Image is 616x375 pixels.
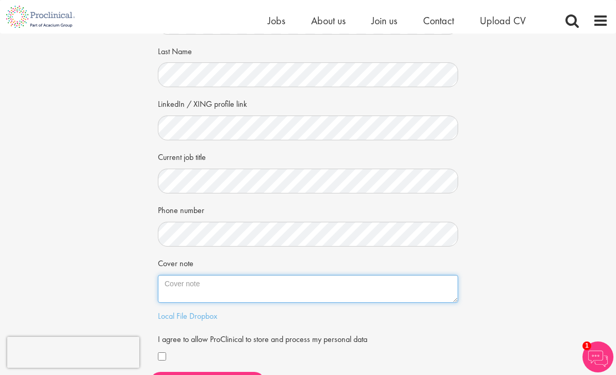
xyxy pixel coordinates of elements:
[158,95,247,110] label: LinkedIn / XING profile link
[371,14,397,27] a: Join us
[158,330,367,346] label: I agree to allow ProClinical to store and process my personal data
[311,14,346,27] a: About us
[480,14,526,27] a: Upload CV
[582,341,591,350] span: 1
[158,148,206,164] label: Current job title
[158,254,193,270] label: Cover note
[423,14,454,27] a: Contact
[158,201,204,217] label: Phone number
[268,14,285,27] a: Jobs
[582,341,613,372] img: Chatbot
[158,42,192,58] label: Last Name
[7,337,139,368] iframe: reCAPTCHA
[158,311,187,321] a: Local File
[189,311,217,321] a: Dropbox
